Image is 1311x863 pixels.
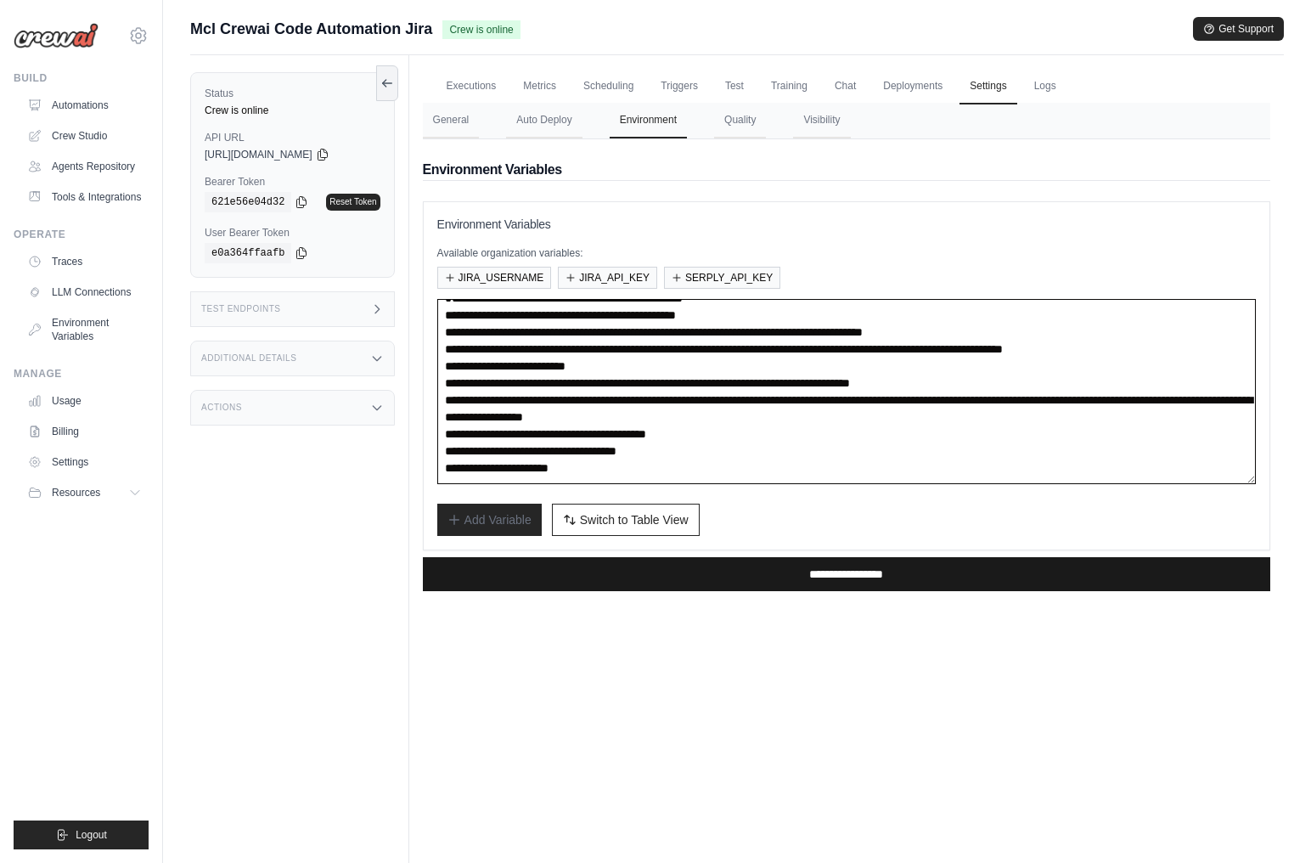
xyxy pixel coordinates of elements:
[190,17,432,41] span: Mcl Crewai Code Automation Jira
[715,69,754,104] a: Test
[437,504,542,536] button: Add Variable
[423,160,1270,180] h2: Environment Variables
[714,103,766,138] button: Quality
[437,246,1256,260] p: Available organization variables:
[610,103,687,138] button: Environment
[201,304,281,314] h3: Test Endpoints
[20,387,149,415] a: Usage
[20,279,149,306] a: LLM Connections
[76,828,107,842] span: Logout
[205,175,380,189] label: Bearer Token
[793,103,850,138] button: Visibility
[506,103,582,138] button: Auto Deploy
[437,267,552,289] button: JIRA_USERNAME
[761,69,818,104] a: Training
[959,69,1016,104] a: Settings
[824,69,866,104] a: Chat
[552,504,700,536] button: Switch to Table View
[205,148,312,161] span: [URL][DOMAIN_NAME]
[573,69,644,104] a: Scheduling
[20,418,149,445] a: Billing
[873,69,953,104] a: Deployments
[650,69,708,104] a: Triggers
[558,267,657,289] button: JIRA_API_KEY
[205,226,380,240] label: User Bearer Token
[201,403,242,413] h3: Actions
[437,216,1256,233] h3: Environment Variables
[20,183,149,211] a: Tools & Integrations
[14,23,98,48] img: Logo
[580,511,689,528] span: Switch to Table View
[14,228,149,241] div: Operate
[52,486,100,499] span: Resources
[205,87,380,100] label: Status
[513,69,566,104] a: Metrics
[442,20,520,39] span: Crew is online
[1193,17,1284,41] button: Get Support
[205,104,380,117] div: Crew is online
[423,103,480,138] button: General
[20,92,149,119] a: Automations
[14,71,149,85] div: Build
[14,367,149,381] div: Manage
[20,248,149,275] a: Traces
[436,69,507,104] a: Executions
[14,821,149,849] button: Logout
[20,448,149,476] a: Settings
[205,131,380,144] label: API URL
[20,153,149,180] a: Agents Repository
[20,309,149,350] a: Environment Variables
[205,243,291,263] code: e0a364ffaafb
[423,103,1270,138] nav: Tabs
[20,479,149,506] button: Resources
[205,192,291,212] code: 621e56e04d32
[664,267,780,289] button: SERPLY_API_KEY
[201,353,296,364] h3: Additional Details
[1024,69,1066,104] a: Logs
[1226,781,1311,863] iframe: Chat Widget
[326,194,380,211] a: Reset Token
[20,122,149,149] a: Crew Studio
